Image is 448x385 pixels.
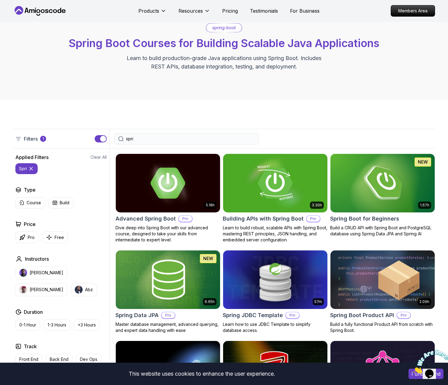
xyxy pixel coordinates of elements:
[75,286,83,294] img: instructor img
[24,308,43,316] h2: Duration
[5,367,399,380] div: This website uses cookies to enhance the user experience.
[2,2,40,26] img: Chat attention grabber
[162,312,175,318] p: Pro
[397,312,410,318] p: Pro
[28,234,35,240] p: Pro
[203,256,213,262] p: NEW
[116,250,220,309] img: Spring Data JPA card
[48,322,66,328] p: 1-3 Hours
[330,250,435,333] a: Spring Boot Product API card2.09hSpring Boot Product APIProBuild a fully functional Product API f...
[411,347,448,376] iframe: chat widget
[223,250,328,333] a: Spring JDBC Template card57mSpring JDBC TemplateProLearn how to use JDBC Template to simplify dat...
[115,154,220,243] a: Advanced Spring Boot card5.18hAdvanced Spring BootProDive deep into Spring Boot with our advanced...
[15,266,67,279] button: instructor img[PERSON_NAME]
[138,7,166,19] button: Products
[42,231,68,243] button: Free
[314,299,322,304] p: 57m
[330,154,435,237] a: Spring Boot for Beginners card1.67hNEWSpring Boot for BeginnersBuild a CRUD API with Spring Boot ...
[222,7,238,14] a: Pricing
[330,321,435,333] p: Build a fully functional Product API from scratch with Spring Boot.
[330,225,435,237] p: Build a CRUD API with Spring Boot and PostgreSQL database using Spring Data JPA and Spring AI
[409,369,443,379] button: Accept cookies
[115,215,176,223] h2: Advanced Spring Boot
[223,311,283,320] h2: Spring JDBC Template
[115,225,220,243] p: Dive deep into Spring Boot with our advanced course, designed to take your skills from intermedia...
[330,215,399,223] h2: Spring Boot for Beginners
[115,250,220,333] a: Spring Data JPA card6.65hNEWSpring Data JPAProMaster database management, advanced querying, and ...
[24,186,36,193] h2: Type
[44,319,70,331] button: 1-3 Hours
[15,319,40,331] button: 0-1 Hour
[391,5,435,16] p: Members Area
[419,299,429,304] p: 2.09h
[116,154,220,212] img: Advanced Spring Boot card
[74,319,100,331] button: +3 Hours
[223,215,304,223] h2: Building APIs with Spring Boot
[126,136,255,142] input: Search Java, React, Spring boot ...
[330,250,435,309] img: Spring Boot Product API card
[15,283,67,296] button: instructor img[PERSON_NAME]
[15,354,42,365] button: Front End
[19,322,36,328] p: 0-1 Hour
[2,2,5,8] span: 1
[418,159,428,165] p: NEW
[223,321,328,333] p: Learn how to use JDBC Template to simplify database access.
[15,197,45,208] button: Course
[49,197,73,208] button: Build
[25,255,49,262] h2: Instructors
[312,203,322,208] p: 3.30h
[205,299,215,304] p: 6.65h
[19,166,27,172] p: spri
[206,203,215,208] p: 5.18h
[46,354,72,365] button: Back End
[420,203,429,208] p: 1.67h
[85,287,93,293] p: Abz
[71,283,97,296] button: instructor imgAbz
[212,25,236,31] p: spring-boot
[15,231,39,243] button: Pro
[123,54,325,71] p: Learn to build production-grade Java applications using Spring Boot. Includes REST APIs, database...
[76,354,101,365] button: Dev Ops
[223,154,328,243] a: Building APIs with Spring Boot card3.30hBuilding APIs with Spring BootProLearn to build robust, s...
[43,136,44,141] p: 1
[78,322,96,328] p: +3 Hours
[391,5,435,17] a: Members Area
[250,7,278,14] a: Testimonials
[80,356,97,362] p: Dev Ops
[30,270,63,276] p: [PERSON_NAME]
[60,200,69,206] p: Build
[178,7,210,19] button: Resources
[19,269,27,277] img: instructor img
[290,7,320,14] a: For Business
[178,7,203,14] p: Resources
[19,356,38,362] p: Front End
[286,312,299,318] p: Pro
[307,216,320,222] p: Pro
[179,216,192,222] p: Pro
[115,321,220,333] p: Master database management, advanced querying, and expert data handling with ease
[24,135,38,142] p: Filters
[223,225,328,243] p: Learn to build robust, scalable APIs with Spring Boot, mastering REST principles, JSON handling, ...
[15,163,38,174] button: spri
[30,287,63,293] p: [PERSON_NAME]
[330,154,435,212] img: Spring Boot for Beginners card
[19,286,27,294] img: instructor img
[115,311,159,320] h2: Spring Data JPA
[223,250,327,309] img: Spring JDBC Template card
[90,154,107,160] button: Clear All
[50,356,68,362] p: Back End
[15,154,49,161] h2: Applied Filters
[24,343,37,350] h2: Track
[223,154,327,212] img: Building APIs with Spring Boot card
[69,37,379,50] span: Spring Boot Courses for Building Scalable Java Applications
[55,234,64,240] p: Free
[27,200,41,206] p: Course
[330,311,394,320] h2: Spring Boot Product API
[24,221,36,228] h2: Price
[138,7,159,14] p: Products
